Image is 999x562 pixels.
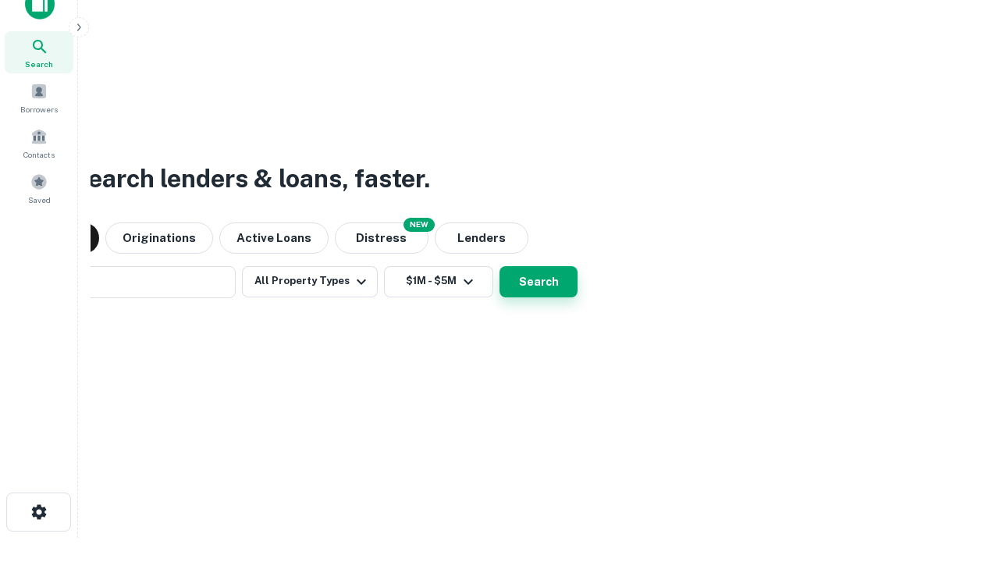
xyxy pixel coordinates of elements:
[404,218,435,232] div: NEW
[71,160,430,197] h3: Search lenders & loans, faster.
[5,167,73,209] a: Saved
[5,76,73,119] a: Borrowers
[5,122,73,164] a: Contacts
[25,58,53,70] span: Search
[499,266,578,297] button: Search
[435,222,528,254] button: Lenders
[242,266,378,297] button: All Property Types
[105,222,213,254] button: Originations
[921,437,999,512] iframe: Chat Widget
[384,266,493,297] button: $1M - $5M
[20,103,58,116] span: Borrowers
[219,222,329,254] button: Active Loans
[23,148,55,161] span: Contacts
[5,31,73,73] a: Search
[335,222,428,254] button: Search distressed loans with lien and other non-mortgage details.
[28,194,51,206] span: Saved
